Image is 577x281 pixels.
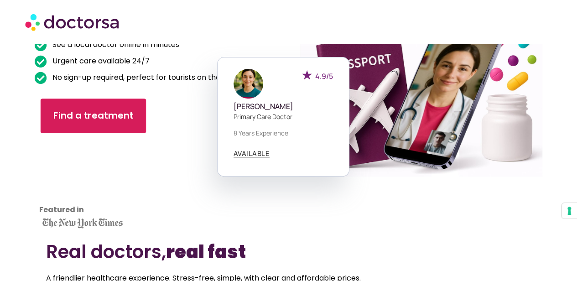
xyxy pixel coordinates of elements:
[41,99,146,133] a: Find a treatment
[166,239,246,265] b: real fast
[315,71,333,81] span: 4.9/5
[50,38,179,51] span: See a local doctor online in minutes
[46,241,531,263] h2: Real doctors,
[234,128,333,138] p: 8 years experience
[234,112,333,121] p: Primary care doctor
[561,203,577,219] button: Your consent preferences for tracking technologies
[39,204,84,215] strong: Featured in
[50,71,231,84] span: No sign-up required, perfect for tourists on the go
[39,149,121,217] iframe: Customer reviews powered by Trustpilot
[234,102,333,111] h5: [PERSON_NAME]
[53,109,134,123] span: Find a treatment
[234,150,270,157] a: AVAILABLE
[50,55,150,68] span: Urgent care available 24/7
